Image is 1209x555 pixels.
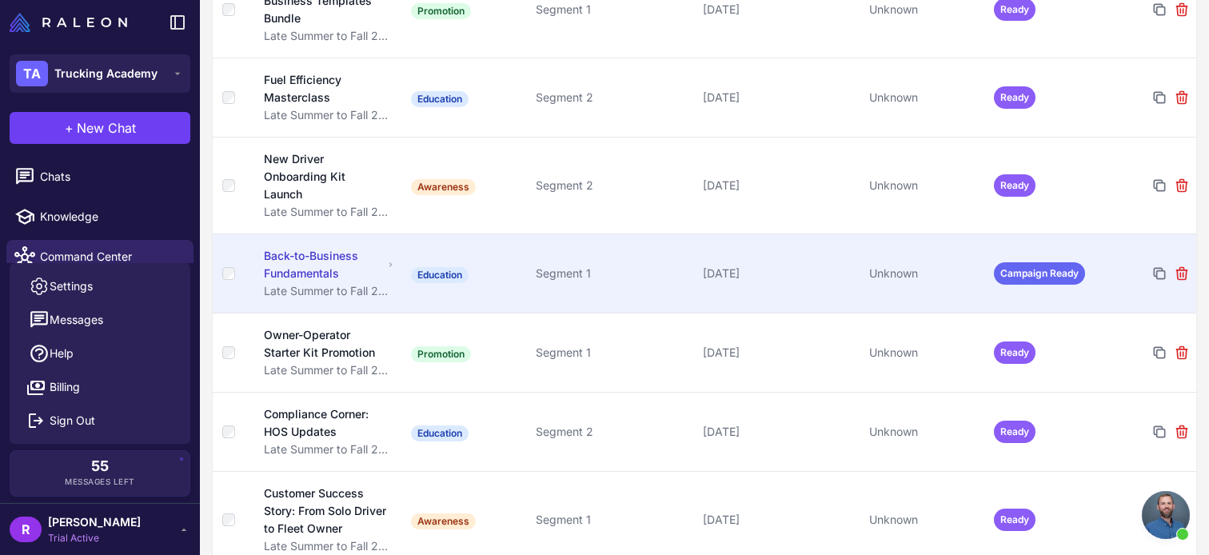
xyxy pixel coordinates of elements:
[536,1,689,18] div: Segment 1
[48,513,141,531] span: [PERSON_NAME]
[1142,491,1190,539] a: Open chat
[264,537,395,555] div: Late Summer to Fall 2025 Trucking Business Growth Plan
[16,61,48,86] div: TA
[264,247,383,282] div: Back-to-Business Fundamentals
[16,404,184,437] button: Sign Out
[6,160,194,194] a: Chats
[703,265,856,282] div: [DATE]
[869,89,981,106] div: Unknown
[994,341,1035,364] span: Ready
[411,267,469,283] span: Education
[264,71,381,106] div: Fuel Efficiency Masterclass
[264,326,384,361] div: Owner-Operator Starter Kit Promotion
[264,441,395,458] div: Late Summer to Fall 2025 Trucking Business Growth Plan
[703,423,856,441] div: [DATE]
[869,423,981,441] div: Unknown
[869,265,981,282] div: Unknown
[703,511,856,529] div: [DATE]
[264,405,383,441] div: Compliance Corner: HOS Updates
[91,459,109,473] span: 55
[264,150,383,203] div: New Driver Onboarding Kit Launch
[994,86,1035,109] span: Ready
[869,177,981,194] div: Unknown
[536,265,689,282] div: Segment 1
[40,168,181,186] span: Chats
[6,240,194,274] a: Command Center
[50,412,95,429] span: Sign Out
[703,1,856,18] div: [DATE]
[264,361,395,379] div: Late Summer to Fall 2025 Trucking Business Growth Plan
[536,423,689,441] div: Segment 2
[411,346,471,362] span: Promotion
[10,517,42,542] div: R
[869,511,981,529] div: Unknown
[411,513,476,529] span: Awareness
[869,1,981,18] div: Unknown
[703,89,856,106] div: [DATE]
[264,27,395,45] div: Late Summer to Fall 2025 Trucking Business Growth Plan
[264,106,395,124] div: Late Summer to Fall 2025 Trucking Business Growth Plan
[6,200,194,234] a: Knowledge
[10,54,190,93] button: TATrucking Academy
[65,476,135,488] span: Messages Left
[411,425,469,441] span: Education
[40,248,181,266] span: Command Center
[48,531,141,545] span: Trial Active
[411,91,469,107] span: Education
[536,344,689,361] div: Segment 1
[10,112,190,144] button: +New Chat
[77,118,136,138] span: New Chat
[40,208,181,226] span: Knowledge
[703,344,856,361] div: [DATE]
[10,13,127,32] img: Raleon Logo
[50,378,80,396] span: Billing
[536,177,689,194] div: Segment 2
[994,509,1035,531] span: Ready
[65,118,74,138] span: +
[994,421,1035,443] span: Ready
[536,89,689,106] div: Segment 2
[264,282,395,300] div: Late Summer to Fall 2025 Trucking Business Growth Plan
[703,177,856,194] div: [DATE]
[994,262,1085,285] span: Campaign Ready
[536,511,689,529] div: Segment 1
[16,303,184,337] button: Messages
[50,277,93,295] span: Settings
[264,203,395,221] div: Late Summer to Fall 2025 Trucking Business Growth Plan
[50,345,74,362] span: Help
[50,311,103,329] span: Messages
[264,485,386,537] div: Customer Success Story: From Solo Driver to Fleet Owner
[16,337,184,370] a: Help
[54,65,158,82] span: Trucking Academy
[994,174,1035,197] span: Ready
[869,344,981,361] div: Unknown
[411,179,476,195] span: Awareness
[411,3,471,19] span: Promotion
